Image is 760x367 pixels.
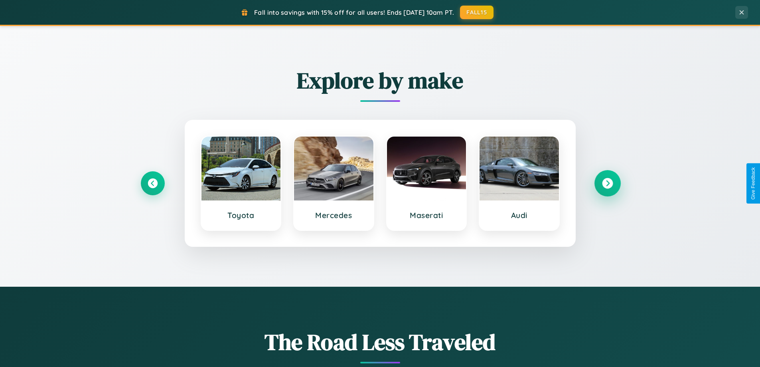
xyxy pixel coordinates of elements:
[209,210,273,220] h3: Toyota
[302,210,365,220] h3: Mercedes
[750,167,756,200] div: Give Feedback
[141,327,620,357] h1: The Road Less Traveled
[395,210,458,220] h3: Maserati
[141,65,620,96] h2: Explore by make
[488,210,551,220] h3: Audi
[254,8,454,16] span: Fall into savings with 15% off for all users! Ends [DATE] 10am PT.
[460,6,494,19] button: FALL15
